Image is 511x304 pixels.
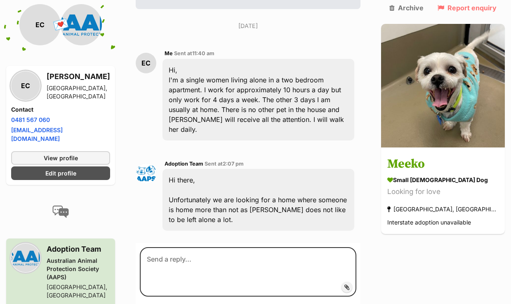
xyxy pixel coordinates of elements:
[387,204,499,215] div: [GEOGRAPHIC_DATA], [GEOGRAPHIC_DATA]
[52,206,69,218] img: conversation-icon-4a6f8262b818ee0b60e3300018af0b2d0b884aa5de6e9bcb8d3d4eeb1a70a7c4.svg
[136,163,156,184] img: Adoption Team profile pic
[136,21,360,30] p: [DATE]
[47,84,110,101] div: [GEOGRAPHIC_DATA], [GEOGRAPHIC_DATA]
[11,116,50,123] a: 0481 567 060
[47,71,110,82] h3: [PERSON_NAME]
[44,154,78,162] span: View profile
[389,4,424,12] a: Archive
[136,53,156,73] div: EC
[387,155,499,174] h3: Meeko
[165,161,203,167] span: Adoption Team
[381,149,505,234] a: Meeko small [DEMOGRAPHIC_DATA] Dog Looking for love [GEOGRAPHIC_DATA], [GEOGRAPHIC_DATA] Intersta...
[223,161,244,167] span: 2:07 pm
[47,283,110,299] div: [GEOGRAPHIC_DATA], [GEOGRAPHIC_DATA]
[192,50,214,56] span: 11:40 am
[162,169,354,231] div: Hi there, Unfortunately we are looking for a home where someone is home more than not as [PERSON_...
[165,50,173,56] span: Me
[174,50,214,56] span: Sent at
[11,243,40,272] img: Australian Animal Protection Society (AAPS) profile pic
[387,176,499,185] div: small [DEMOGRAPHIC_DATA] Dog
[47,243,110,255] h3: Adoption Team
[52,16,70,34] span: 💌
[45,169,76,178] span: Edit profile
[387,187,499,198] div: Looking for love
[381,24,505,147] img: Meeko
[438,4,497,12] a: Report enquiry
[61,4,102,45] img: Australian Animal Protection Society (AAPS) profile pic
[11,166,110,180] a: Edit profile
[387,219,471,226] span: Interstate adoption unavailable
[19,4,61,45] div: EC
[11,71,40,100] div: EC
[162,59,354,140] div: Hi, I'm a single women living alone in a two bedroom apartment. I work for approximately 10 hours...
[11,126,63,142] a: [EMAIL_ADDRESS][DOMAIN_NAME]
[11,151,110,165] a: View profile
[11,105,110,114] h4: Contact
[205,161,244,167] span: Sent at
[47,257,110,281] div: Australian Animal Protection Society (AAPS)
